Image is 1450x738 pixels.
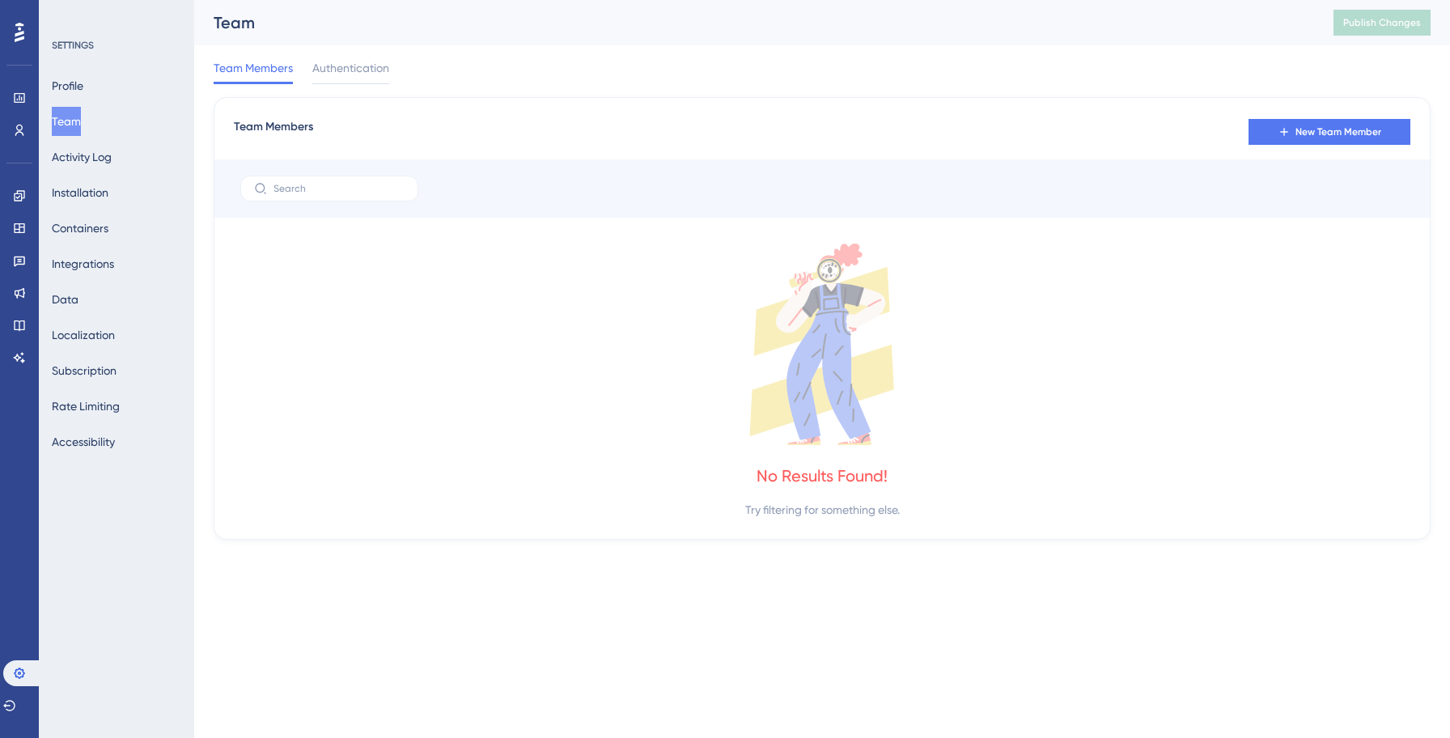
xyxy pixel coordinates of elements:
[1343,16,1421,29] span: Publish Changes
[214,58,293,78] span: Team Members
[52,39,183,52] div: SETTINGS
[312,58,389,78] span: Authentication
[52,356,117,385] button: Subscription
[757,464,888,487] div: No Results Found!
[52,285,78,314] button: Data
[52,214,108,243] button: Containers
[1295,125,1381,138] span: New Team Member
[214,11,1293,34] div: Team
[1249,119,1410,145] button: New Team Member
[52,320,115,350] button: Localization
[52,178,108,207] button: Installation
[745,500,900,520] div: Try filtering for something else.
[273,183,405,194] input: Search
[52,249,114,278] button: Integrations
[52,392,120,421] button: Rate Limiting
[234,117,313,146] span: Team Members
[1333,10,1431,36] button: Publish Changes
[52,427,115,456] button: Accessibility
[52,142,112,172] button: Activity Log
[52,71,83,100] button: Profile
[52,107,81,136] button: Team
